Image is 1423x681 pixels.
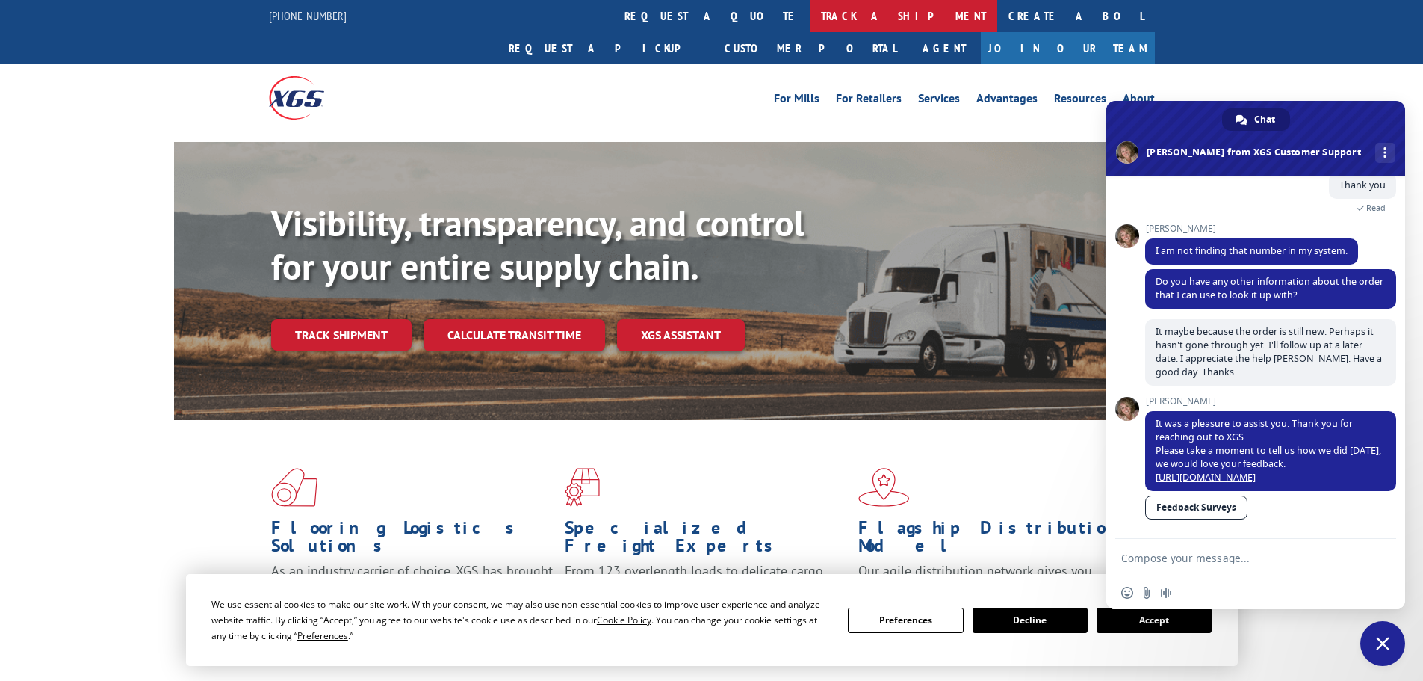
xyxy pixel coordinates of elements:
button: Decline [973,608,1088,633]
a: XGS ASSISTANT [617,319,745,351]
span: Our agile distribution network gives you nationwide inventory management on demand. [858,562,1133,597]
b: Visibility, transparency, and control for your entire supply chain. [271,200,804,289]
p: From 123 overlength loads to delicate cargo, our experienced staff knows the best way to move you... [565,562,847,629]
a: Agent [908,32,981,64]
a: For Mills [774,93,819,109]
a: About [1123,93,1155,109]
span: Audio message [1160,587,1172,599]
a: Customer Portal [713,32,908,64]
div: We use essential cookies to make our site work. With your consent, we may also use non-essential ... [211,597,830,644]
a: Services [918,93,960,109]
h1: Specialized Freight Experts [565,519,847,562]
a: [PHONE_NUMBER] [269,8,347,23]
h1: Flooring Logistics Solutions [271,519,554,562]
span: Do you have any other information about the order that I can use to look it up with? [1156,275,1383,301]
button: Preferences [848,608,963,633]
a: Close chat [1360,621,1405,666]
span: Thank you [1339,179,1386,191]
span: Preferences [297,629,348,642]
span: [PERSON_NAME] [1145,224,1358,234]
img: xgs-icon-focused-on-flooring-red [565,468,600,507]
button: Accept [1097,608,1212,633]
span: I am not finding that number in my system. [1156,244,1348,257]
a: Join Our Team [981,32,1155,64]
h1: Flagship Distribution Model [858,519,1141,562]
a: [URL][DOMAIN_NAME] [1156,471,1256,484]
span: As an industry carrier of choice, XGS has brought innovation and dedication to flooring logistics... [271,562,553,615]
a: For Retailers [836,93,902,109]
span: [PERSON_NAME] [1145,396,1396,407]
img: xgs-icon-total-supply-chain-intelligence-red [271,468,317,507]
span: Read [1366,203,1386,213]
a: Track shipment [271,319,412,351]
a: Chat [1222,108,1290,131]
a: Advantages [976,93,1038,109]
a: Request a pickup [497,32,713,64]
span: It maybe because the order is still new. Perhaps it hasn't gone through yet. I'll follow up at a ... [1156,325,1382,378]
span: Cookie Policy [597,614,651,626]
span: Send a file [1141,587,1153,599]
div: Cookie Consent Prompt [186,574,1238,666]
a: Calculate transit time [424,319,605,351]
span: It was a pleasure to assist you. Thank you for reaching out to XGS. Please take a moment to tell ... [1156,417,1381,484]
textarea: Compose your message... [1121,539,1360,576]
span: Insert an emoji [1121,587,1133,599]
img: xgs-icon-flagship-distribution-model-red [858,468,910,507]
a: Resources [1054,93,1106,109]
a: Feedback Surveys [1145,496,1247,520]
span: Chat [1254,108,1275,131]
